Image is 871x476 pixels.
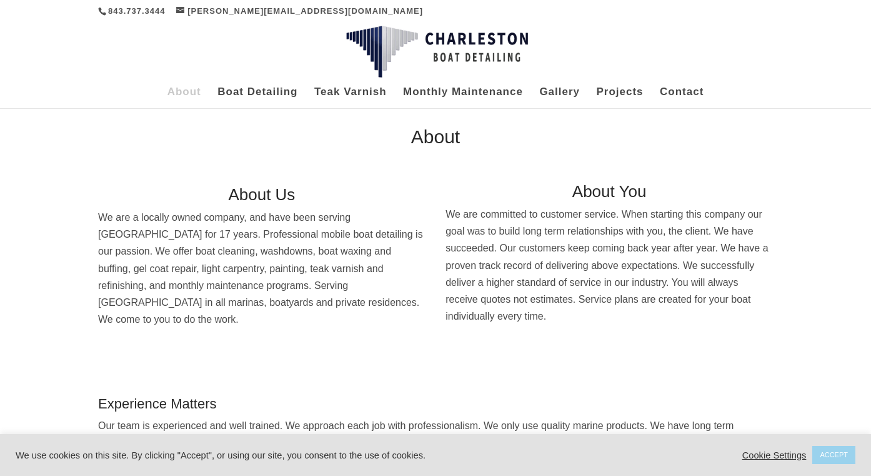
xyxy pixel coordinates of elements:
p: We are committed to customer service. When starting this company our goal was to build long term ... [445,206,773,325]
a: Projects [596,88,643,108]
a: ACCEPT [812,446,855,464]
p: Our team is experienced and well trained. We approach each job with professionalism. We only use ... [98,417,773,468]
p: We are a locally owned company, and have been serving [GEOGRAPHIC_DATA] for 17 years. Professiona... [98,209,426,328]
h3: Experience Matters [98,397,773,417]
div: We use cookies on this site. By clicking "Accept", or using our site, you consent to the use of c... [16,450,604,461]
h2: About Us [98,186,426,209]
h1: About [98,128,773,153]
a: Contact [660,88,704,108]
h2: About You [445,183,773,206]
a: 843.737.3444 [108,6,166,16]
a: Cookie Settings [742,450,807,461]
a: Gallery [539,88,580,108]
a: About [167,88,201,108]
a: [PERSON_NAME][EMAIL_ADDRESS][DOMAIN_NAME] [176,6,423,16]
a: Teak Varnish [314,88,387,108]
a: Boat Detailing [217,88,297,108]
a: Monthly Maintenance [403,88,523,108]
img: Charleston Boat Detailing [346,26,528,78]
